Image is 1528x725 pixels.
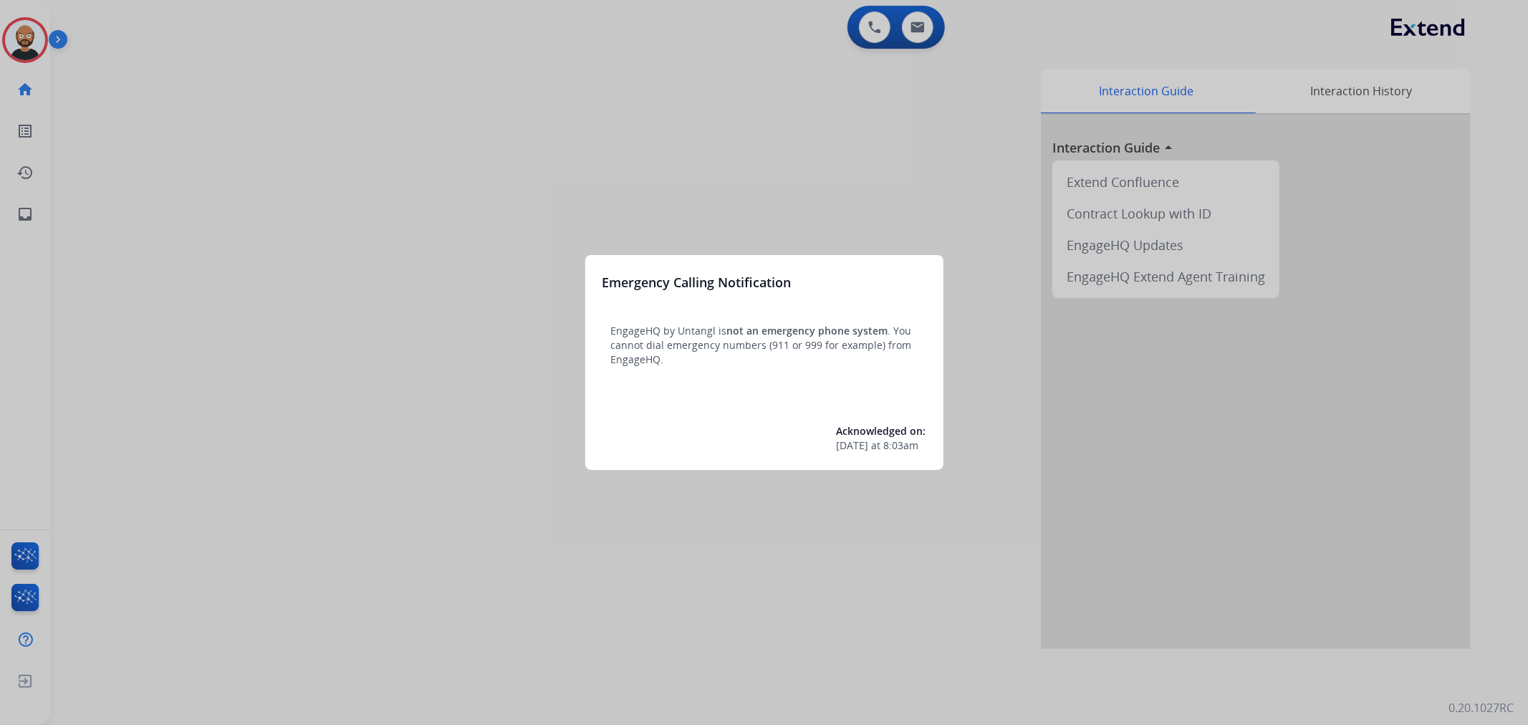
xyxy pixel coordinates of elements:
span: Acknowledged on: [837,424,926,438]
span: not an emergency phone system [727,324,888,337]
p: EngageHQ by Untangl is . You cannot dial emergency numbers (911 or 999 for example) from EngageHQ. [611,324,918,367]
h3: Emergency Calling Notification [602,272,792,292]
span: [DATE] [837,438,869,453]
span: 8:03am [884,438,919,453]
div: at [837,438,926,453]
p: 0.20.1027RC [1448,699,1514,716]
